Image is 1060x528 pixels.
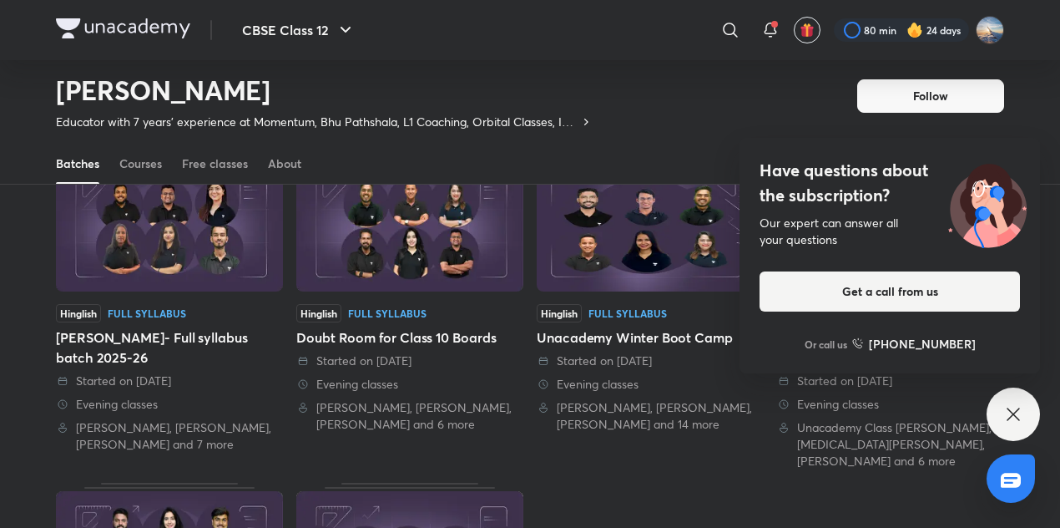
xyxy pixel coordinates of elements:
[760,272,1020,312] button: Get a call from us
[913,88,948,104] span: Follow
[232,13,366,47] button: CBSE Class 12
[296,376,523,393] div: Evening classes
[56,74,593,107] h2: [PERSON_NAME]
[588,308,667,318] div: Full Syllabus
[777,396,1004,413] div: Evening classes
[760,158,1020,208] h4: Have questions about the subscription?
[56,114,579,130] p: Educator with 7 years' experience at Momentum, Bhu Pathshala, L1 Coaching, Orbital Classes, IAS C...
[56,144,99,184] a: Batches
[108,308,186,318] div: Full Syllabus
[800,23,815,38] img: avatar
[537,353,764,369] div: Started on 28 Dec 2024
[56,153,283,470] div: Nischay- Full syllabus batch 2025-26
[537,304,582,322] span: Hinglish
[537,399,764,433] div: Alok Choubey, Prashant Jain, Ayush Shishodia and 14 more
[296,304,341,322] span: Hinglish
[296,399,523,433] div: Alok Choubey, Harsh Singhal, Divya Chandwani and 6 more
[268,144,301,184] a: About
[857,79,1004,113] button: Follow
[119,155,162,172] div: Courses
[296,327,523,348] div: Doubt Room for Class 10 Boards
[976,16,1004,44] img: Arihant kumar
[869,335,976,353] h6: [PHONE_NUMBER]
[56,373,283,389] div: Started on 21 Mar 2025
[852,335,976,353] a: [PHONE_NUMBER]
[56,155,99,172] div: Batches
[935,158,1040,248] img: ttu_illustration_new.svg
[56,419,283,453] div: Harsh Singhal, Md Arif, Aryan Tiwari and 7 more
[56,161,283,292] img: Thumbnail
[537,376,764,393] div: Evening classes
[296,161,523,292] img: Thumbnail
[56,396,283,413] div: Evening classes
[296,153,523,470] div: Doubt Room for Class 10 Boards
[182,144,248,184] a: Free classes
[119,144,162,184] a: Courses
[760,215,1020,248] div: Our expert can answer all your questions
[56,18,190,38] img: Company Logo
[56,18,190,43] a: Company Logo
[537,153,764,470] div: Unacademy Winter Boot Camp
[268,155,301,172] div: About
[537,327,764,348] div: Unacademy Winter Boot Camp
[777,373,1004,389] div: Started on 14 Dec 2024
[56,304,101,322] span: Hinglish
[777,419,1004,470] div: Unacademy Class Xii English, Nikita Shukla, Shivani Sharma and 6 more
[56,327,283,368] div: [PERSON_NAME]- Full syllabus batch 2025-26
[794,17,820,43] button: avatar
[805,337,847,352] p: Or call us
[348,308,427,318] div: Full Syllabus
[537,161,764,292] img: Thumbnail
[906,22,923,38] img: streak
[296,353,523,369] div: Started on 28 Jan 2025
[182,155,248,172] div: Free classes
